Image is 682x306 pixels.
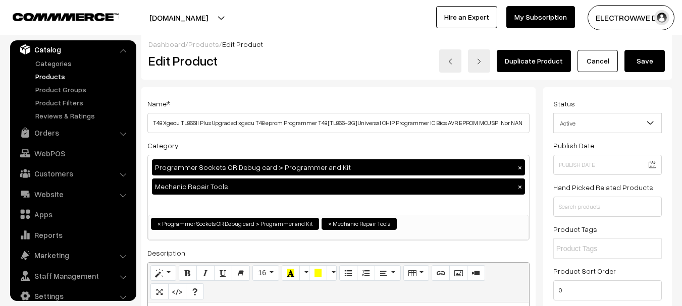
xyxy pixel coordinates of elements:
[282,265,300,281] button: Recent Color
[252,265,279,281] button: Font Size
[553,113,662,133] span: Active
[152,178,525,195] div: Mechanic Repair Tools
[328,219,332,228] span: ×
[13,246,133,264] a: Marketing
[168,283,186,299] button: Code View
[13,10,101,22] a: COMMMERCE
[186,283,204,299] button: Help
[148,40,185,48] a: Dashboard
[588,5,674,30] button: ELECTROWAVE DE…
[467,265,485,281] button: Video
[13,13,119,21] img: COMMMERCE
[13,164,133,182] a: Customers
[147,98,170,109] label: Name
[624,50,665,72] button: Save
[654,10,669,25] img: user
[553,280,662,300] input: Enter Number
[497,50,571,72] a: Duplicate Product
[33,110,133,121] a: Reviews & Ratings
[515,163,524,172] button: ×
[13,144,133,162] a: WebPOS
[327,265,337,281] button: More Color
[150,265,176,281] button: Style
[147,248,185,258] label: Description
[13,124,133,142] a: Orders
[554,114,661,132] span: Active
[13,267,133,285] a: Staff Management
[447,58,453,65] img: left-arrow.png
[147,140,179,151] label: Category
[553,182,653,193] label: Hand Picked Related Products
[578,50,618,72] a: Cancel
[322,218,397,230] li: Mechanic Repair Tools
[33,97,133,108] a: Product Filters
[299,265,309,281] button: More Color
[556,243,645,254] input: Product Tags
[13,226,133,244] a: Reports
[148,39,665,49] div: / /
[148,53,355,69] h2: Edit Product
[258,269,266,277] span: 16
[375,265,400,281] button: Paragraph
[13,287,133,305] a: Settings
[553,155,662,175] input: Publish Date
[114,5,243,30] button: [DOMAIN_NAME]
[179,265,197,281] button: Bold (CTRL+B)
[553,98,575,109] label: Status
[309,265,327,281] button: Background Color
[403,265,429,281] button: Table
[150,283,169,299] button: Full Screen
[553,140,594,151] label: Publish Date
[33,84,133,95] a: Product Groups
[553,197,662,217] input: Search products
[13,40,133,58] a: Catalog
[188,40,219,48] a: Products
[476,58,482,65] img: right-arrow.png
[214,265,232,281] button: Underline (CTRL+U)
[33,58,133,69] a: Categories
[196,265,215,281] button: Italic (CTRL+I)
[158,219,161,228] span: ×
[33,71,133,82] a: Products
[436,6,497,28] a: Hire an Expert
[449,265,467,281] button: Picture
[232,265,250,281] button: Remove Font Style (CTRL+\)
[13,205,133,223] a: Apps
[152,159,525,175] div: Programmer Sockets OR Debug card > Programmer and Kit
[515,182,524,191] button: ×
[339,265,357,281] button: Unordered list (CTRL+SHIFT+NUM7)
[151,218,319,230] li: Programmer Sockets OR Debug card > Programmer and Kit
[13,185,133,203] a: Website
[222,40,263,48] span: Edit Product
[553,224,597,234] label: Product Tags
[553,266,616,276] label: Product Sort Order
[506,6,575,28] a: My Subscription
[357,265,375,281] button: Ordered list (CTRL+SHIFT+NUM8)
[147,113,530,133] input: Name
[432,265,450,281] button: Link (CTRL+K)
